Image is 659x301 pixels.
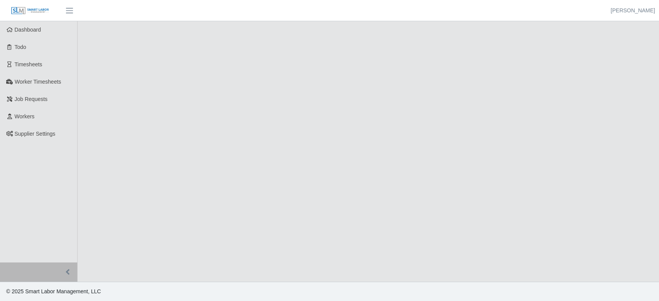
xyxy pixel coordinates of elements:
[15,61,42,67] span: Timesheets
[611,7,655,15] a: [PERSON_NAME]
[6,288,101,294] span: © 2025 Smart Labor Management, LLC
[15,96,48,102] span: Job Requests
[15,44,26,50] span: Todo
[15,79,61,85] span: Worker Timesheets
[15,27,41,33] span: Dashboard
[15,113,35,119] span: Workers
[11,7,49,15] img: SLM Logo
[15,131,56,137] span: Supplier Settings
